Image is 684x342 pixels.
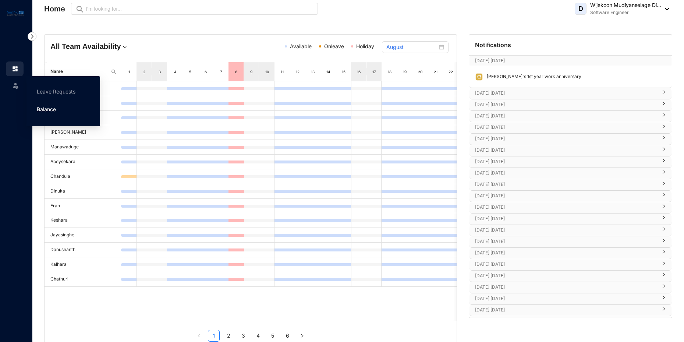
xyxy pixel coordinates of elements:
[45,184,121,199] td: Dinuka
[218,68,224,75] div: 7
[324,43,344,49] span: Onleave
[475,101,657,108] p: [DATE] [DATE]
[590,9,661,16] p: Software Engineer
[475,295,657,302] p: [DATE] [DATE]
[475,112,657,120] p: [DATE] [DATE]
[371,68,377,75] div: 17
[662,207,666,208] span: right
[12,66,18,72] img: home.c6720e0a13eba0172344.svg
[475,226,657,234] p: [DATE] [DATE]
[662,241,666,243] span: right
[469,122,672,133] div: [DATE] [DATE]
[356,43,374,49] span: Holiday
[45,199,121,214] td: Eran
[37,88,75,95] a: Leave Requests
[193,330,205,342] button: left
[300,334,304,338] span: right
[469,145,672,156] div: [DATE] [DATE]
[121,43,128,51] img: dropdown.780994ddfa97fca24b89f58b1de131fa.svg
[187,68,193,75] div: 5
[28,32,36,41] img: nav-icon-right.af6afadce00d159da59955279c43614e.svg
[469,316,672,327] div: [DATE] [DATE]
[475,40,511,49] p: Notifications
[45,155,121,169] td: Abeysekara
[325,68,331,75] div: 14
[295,68,301,75] div: 12
[469,56,672,66] div: [DATE] [DATE][DATE]
[662,253,666,254] span: right
[126,68,132,75] div: 1
[662,138,666,140] span: right
[386,43,437,51] input: Select month
[469,156,672,168] div: [DATE] [DATE]
[208,330,220,342] li: 1
[86,5,313,13] input: I’m looking for...
[203,68,209,75] div: 6
[662,104,666,106] span: right
[662,173,666,174] span: right
[252,330,264,342] li: 4
[469,259,672,270] div: [DATE] [DATE]
[417,68,423,75] div: 20
[296,330,308,342] button: right
[469,111,672,122] div: [DATE] [DATE]
[475,306,657,314] p: [DATE] [DATE]
[223,330,234,341] a: 2
[475,89,657,97] p: [DATE] [DATE]
[578,6,583,12] span: D
[341,68,347,75] div: 15
[469,191,672,202] div: [DATE] [DATE]
[662,93,666,94] span: right
[238,330,249,341] a: 3
[6,61,24,76] li: Home
[662,218,666,220] span: right
[469,282,672,293] div: [DATE] [DATE]
[264,68,270,75] div: 10
[662,264,666,265] span: right
[662,195,666,197] span: right
[475,272,657,279] p: [DATE] [DATE]
[45,272,121,287] td: Chathuri
[310,68,316,75] div: 13
[483,73,581,81] p: [PERSON_NAME]'s 1st year work anniversary
[469,225,672,236] div: [DATE] [DATE]
[469,214,672,225] div: [DATE] [DATE]
[45,140,121,155] td: Manawaduge
[282,330,293,341] a: 6
[475,283,657,291] p: [DATE] [DATE]
[469,99,672,110] div: [DATE] [DATE]
[662,127,666,128] span: right
[252,330,263,341] a: 4
[590,1,661,9] p: Wijekoon Mudiyanselage Di...
[475,261,657,268] p: [DATE] [DATE]
[12,82,19,89] img: leave-unselected.2934df6273408c3f84d9.svg
[469,248,672,259] div: [DATE] [DATE]
[233,68,239,75] div: 8
[475,181,657,188] p: [DATE] [DATE]
[469,134,672,145] div: [DATE] [DATE]
[44,4,65,14] p: Home
[197,334,201,338] span: left
[281,330,293,342] li: 6
[662,275,666,277] span: right
[662,287,666,288] span: right
[469,305,672,316] div: [DATE] [DATE]
[249,68,255,75] div: 9
[7,9,24,17] img: logo
[45,213,121,228] td: Keshara
[208,330,219,341] a: 1
[475,124,657,131] p: [DATE] [DATE]
[267,330,278,341] a: 5
[661,8,669,10] img: dropdown-black.8e83cc76930a90b1a4fdb6d089b7bf3a.svg
[475,147,657,154] p: [DATE] [DATE]
[37,106,56,112] a: Balance
[45,243,121,257] td: Danushanth
[469,202,672,213] div: [DATE] [DATE]
[475,215,657,222] p: [DATE] [DATE]
[475,238,657,245] p: [DATE] [DATE]
[193,330,205,342] li: Previous Page
[157,68,163,75] div: 3
[356,68,362,75] div: 16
